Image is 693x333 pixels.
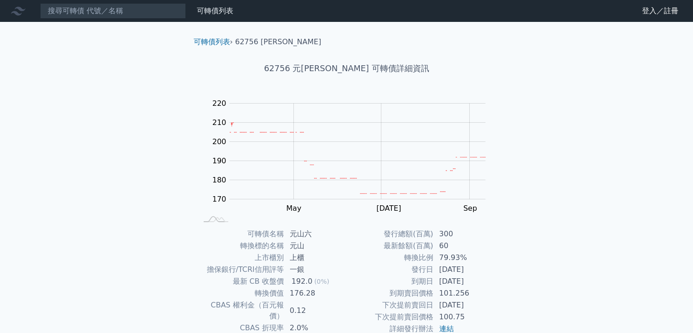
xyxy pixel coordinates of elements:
[635,4,686,18] a: 登入／註冊
[434,240,496,252] td: 60
[284,299,347,322] td: 0.12
[284,264,347,276] td: 一銀
[197,299,284,322] td: CBAS 權利金（百元報價）
[347,228,434,240] td: 發行總額(百萬)
[347,276,434,287] td: 到期日
[235,36,321,47] li: 62756 [PERSON_NAME]
[347,311,434,323] td: 下次提前賣回價格
[284,287,347,299] td: 176.28
[212,99,226,108] tspan: 220
[284,240,347,252] td: 元山
[347,264,434,276] td: 發行日
[290,276,314,287] div: 192.0
[434,264,496,276] td: [DATE]
[212,156,226,165] tspan: 190
[212,137,226,146] tspan: 200
[434,299,496,311] td: [DATE]
[314,278,329,285] span: (0%)
[347,240,434,252] td: 最新餘額(百萬)
[197,264,284,276] td: 擔保銀行/TCRI信用評等
[434,228,496,240] td: 300
[197,6,233,15] a: 可轉債列表
[194,37,230,46] a: 可轉債列表
[194,36,233,47] li: ›
[347,299,434,311] td: 下次提前賣回日
[434,287,496,299] td: 101.256
[197,240,284,252] td: 轉換標的名稱
[197,252,284,264] td: 上市櫃別
[347,252,434,264] td: 轉換比例
[197,287,284,299] td: 轉換價值
[40,3,186,19] input: 搜尋可轉債 代號／名稱
[197,228,284,240] td: 可轉債名稱
[347,287,434,299] td: 到期賣回價格
[286,204,301,213] tspan: May
[207,99,499,213] g: Chart
[186,62,507,75] h1: 62756 元[PERSON_NAME] 可轉債詳細資訊
[439,324,454,333] a: 連結
[284,228,347,240] td: 元山六
[197,276,284,287] td: 最新 CB 收盤價
[434,311,496,323] td: 100.75
[376,204,401,213] tspan: [DATE]
[434,276,496,287] td: [DATE]
[212,176,226,184] tspan: 180
[212,118,226,127] tspan: 210
[434,252,496,264] td: 79.93%
[463,204,477,213] tspan: Sep
[212,195,226,203] tspan: 170
[284,252,347,264] td: 上櫃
